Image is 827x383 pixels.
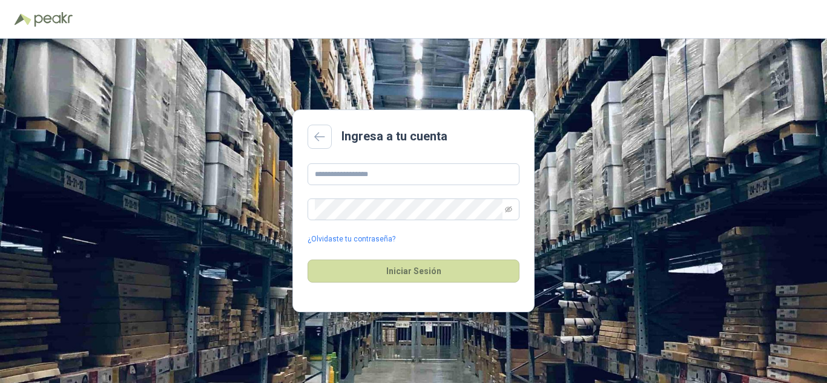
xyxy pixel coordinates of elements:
h2: Ingresa a tu cuenta [341,127,447,146]
img: Peakr [34,12,73,27]
span: eye-invisible [505,206,512,213]
img: Logo [15,13,31,25]
a: ¿Olvidaste tu contraseña? [308,234,395,245]
button: Iniciar Sesión [308,260,519,283]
